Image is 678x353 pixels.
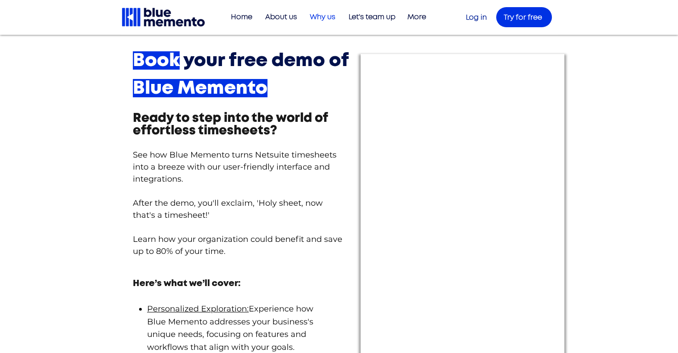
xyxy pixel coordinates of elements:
p: Let's team up [344,10,400,25]
p: More [403,10,431,25]
span: Book [133,51,180,70]
a: Log in [466,14,487,21]
a: Home [223,10,257,25]
p: Home [226,10,257,25]
span: your free demo of [183,51,349,70]
span: Ready to step into the world of effortless timesheets? [133,112,328,137]
span: Personalized Exploration: [147,304,249,314]
span: Learn how your organization could benefit and save up to 80% of your time. [133,234,342,256]
a: Why us [301,10,340,25]
p: About us [261,10,301,25]
span: Try for free [504,14,542,21]
a: Try for free [496,7,552,27]
a: About us [257,10,301,25]
span: Here’s what we’ll cover: [133,279,241,288]
span: See how Blue Memento turns Netsuite timesheets into a breeze with our user-friendly interface and... [133,150,337,184]
a: Let's team up [340,10,400,25]
span: Experience how Blue Memento addresses your business's unique needs, focusing on features and work... [147,304,313,352]
nav: Site [223,10,431,25]
span: After the demo, you'll exclaim, 'Holy sheet, now that's a timesheet!' [133,198,323,220]
img: Blue Memento black logo [121,7,206,28]
span: Blue Memento [133,79,267,97]
p: Why us [305,10,340,25]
